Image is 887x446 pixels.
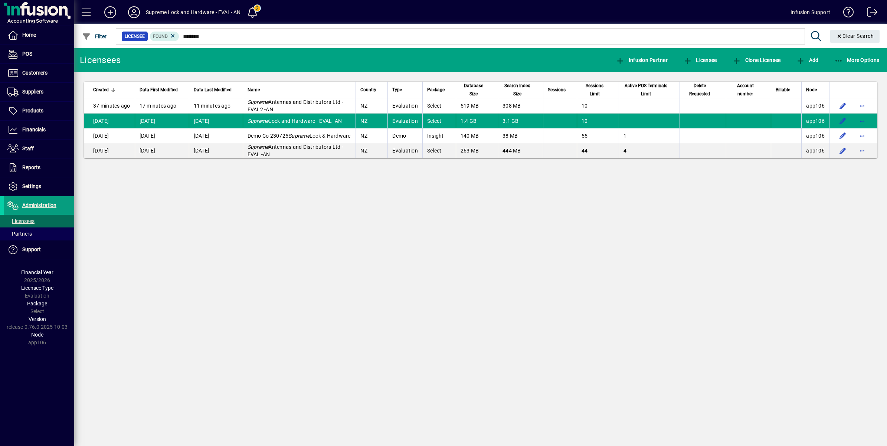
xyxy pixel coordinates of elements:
[498,98,543,114] td: 308 MB
[837,145,849,157] button: Edit
[248,118,342,124] span: Lock and Hardware - EVAL- AN
[730,53,782,67] button: Clone Licensee
[4,227,74,240] a: Partners
[422,143,456,158] td: Select
[248,99,344,112] span: Antennas and Distributors Ltd - EVAL2 -AN
[21,285,53,291] span: Licensee Type
[456,143,498,158] td: 263 MB
[189,98,243,114] td: 11 minutes ago
[4,121,74,139] a: Financials
[427,86,445,94] span: Package
[21,269,53,275] span: Financial Year
[503,82,532,98] span: Search Index Size
[582,82,614,98] div: Sessions Limit
[387,143,422,158] td: Evaluation
[125,33,145,40] span: Licensee
[135,114,189,128] td: [DATE]
[248,118,269,124] em: Supreme
[577,128,619,143] td: 55
[93,86,130,94] div: Created
[135,143,189,158] td: [DATE]
[577,98,619,114] td: 10
[422,128,456,143] td: Insight
[614,53,670,67] button: Infusion Partner
[4,45,74,63] a: POS
[288,133,310,139] em: Supreme
[22,145,34,151] span: Staff
[838,1,854,26] a: Knowledge Base
[189,114,243,128] td: [DATE]
[806,118,825,124] span: app106.prod.infusionbusinesssoftware.com
[776,86,797,94] div: Billable
[681,53,719,67] button: Licensee
[422,98,456,114] td: Select
[548,86,566,94] span: Sessions
[356,128,387,143] td: NZ
[392,86,402,94] span: Type
[796,57,818,63] span: Add
[4,26,74,45] a: Home
[22,108,43,114] span: Products
[387,98,422,114] td: Evaluation
[140,86,178,94] span: Data First Modified
[146,6,240,18] div: Supreme Lock and Hardware - EVAL- AN
[356,143,387,158] td: NZ
[806,86,825,94] div: Node
[80,30,109,43] button: Filter
[84,128,135,143] td: [DATE]
[4,177,74,196] a: Settings
[776,86,790,94] span: Billable
[623,82,668,98] span: Active POS Terminals Limit
[4,83,74,101] a: Suppliers
[31,332,43,338] span: Node
[548,86,572,94] div: Sessions
[794,53,820,67] button: Add
[856,145,868,157] button: More options
[498,128,543,143] td: 38 MB
[806,103,825,109] span: app106.prod.infusionbusinesssoftware.com
[29,316,46,322] span: Version
[616,57,668,63] span: Infusion Partner
[4,64,74,82] a: Customers
[189,143,243,158] td: [DATE]
[248,86,351,94] div: Name
[619,128,680,143] td: 1
[22,89,43,95] span: Suppliers
[619,143,680,158] td: 4
[7,231,32,237] span: Partners
[577,143,619,158] td: 44
[22,51,32,57] span: POS
[194,86,238,94] div: Data Last Modified
[93,86,109,94] span: Created
[22,127,46,132] span: Financials
[22,246,41,252] span: Support
[22,70,48,76] span: Customers
[248,144,269,150] em: Supreme
[461,82,493,98] div: Database Size
[22,202,56,208] span: Administration
[22,32,36,38] span: Home
[4,158,74,177] a: Reports
[248,144,344,157] span: Antennas and Distributors Ltd - EVAL -AN
[806,86,817,94] span: Node
[684,82,715,98] span: Delete Requested
[98,6,122,19] button: Add
[82,33,107,39] span: Filter
[248,133,351,139] span: Demo Co 230725 Lock & Hardware
[189,128,243,143] td: [DATE]
[498,114,543,128] td: 3.1 GB
[194,86,232,94] span: Data Last Modified
[4,240,74,259] a: Support
[856,100,868,112] button: More options
[392,86,418,94] div: Type
[427,86,451,94] div: Package
[806,148,825,154] span: app106.prod.infusionbusinesssoftware.com
[27,301,47,306] span: Package
[731,82,766,98] div: Account number
[84,98,135,114] td: 37 minutes ago
[387,114,422,128] td: Evaluation
[456,114,498,128] td: 1.4 GB
[84,114,135,128] td: [DATE]
[834,57,880,63] span: More Options
[153,34,168,39] span: Found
